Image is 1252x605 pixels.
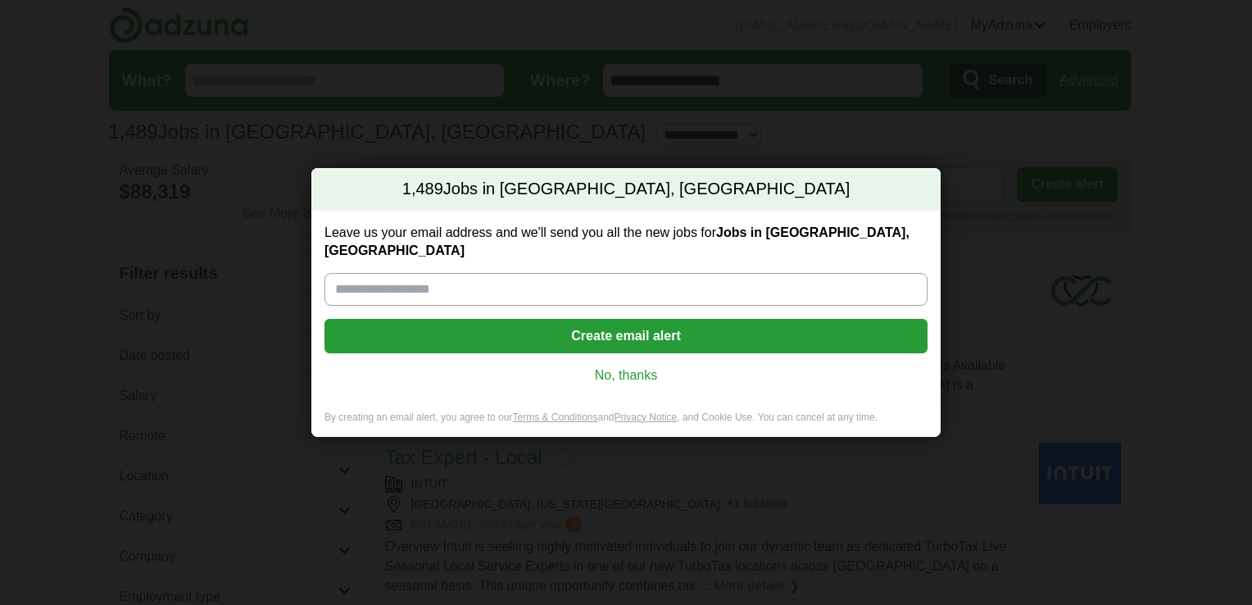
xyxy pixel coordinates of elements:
[324,224,928,260] label: Leave us your email address and we'll send you all the new jobs for
[324,319,928,353] button: Create email alert
[615,412,678,423] a: Privacy Notice
[311,168,941,211] h2: Jobs in [GEOGRAPHIC_DATA], [GEOGRAPHIC_DATA]
[338,366,914,384] a: No, thanks
[402,178,443,201] span: 1,489
[512,412,597,423] a: Terms & Conditions
[311,411,941,438] div: By creating an email alert, you agree to our and , and Cookie Use. You can cancel at any time.
[324,225,910,257] strong: Jobs in [GEOGRAPHIC_DATA], [GEOGRAPHIC_DATA]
